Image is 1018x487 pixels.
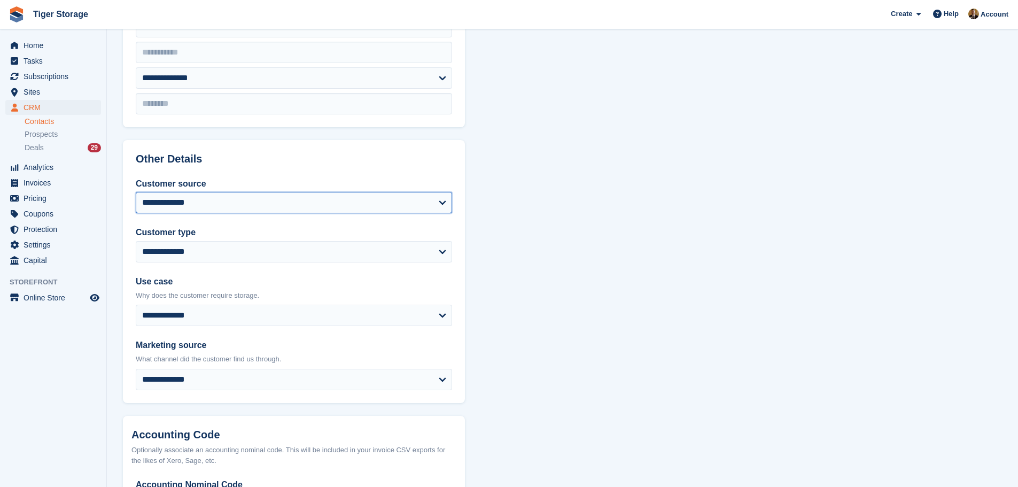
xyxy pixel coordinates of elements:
[25,129,101,140] a: Prospects
[24,53,88,68] span: Tasks
[136,177,452,190] label: Customer source
[5,253,101,268] a: menu
[136,275,452,288] label: Use case
[5,100,101,115] a: menu
[25,143,44,153] span: Deals
[24,69,88,84] span: Subscriptions
[131,445,456,466] div: Optionally associate an accounting nominal code. This will be included in your invoice CSV export...
[891,9,912,19] span: Create
[136,153,452,165] h2: Other Details
[24,175,88,190] span: Invoices
[944,9,959,19] span: Help
[5,53,101,68] a: menu
[5,237,101,252] a: menu
[10,277,106,288] span: Storefront
[24,160,88,175] span: Analytics
[136,290,452,301] p: Why does the customer require storage.
[88,143,101,152] div: 29
[9,6,25,22] img: stora-icon-8386f47178a22dfd0bd8f6a31ec36ba5ce8667c1dd55bd0f319d3a0aa187defe.svg
[24,290,88,305] span: Online Store
[88,291,101,304] a: Preview store
[24,206,88,221] span: Coupons
[29,5,92,23] a: Tiger Storage
[136,226,452,239] label: Customer type
[5,84,101,99] a: menu
[5,38,101,53] a: menu
[25,129,58,140] span: Prospects
[5,175,101,190] a: menu
[24,222,88,237] span: Protection
[5,222,101,237] a: menu
[24,191,88,206] span: Pricing
[24,84,88,99] span: Sites
[968,9,979,19] img: Adam Herbert
[981,9,1008,20] span: Account
[24,100,88,115] span: CRM
[5,191,101,206] a: menu
[5,69,101,84] a: menu
[5,160,101,175] a: menu
[136,339,452,352] label: Marketing source
[24,253,88,268] span: Capital
[136,354,452,365] p: What channel did the customer find us through.
[24,237,88,252] span: Settings
[25,117,101,127] a: Contacts
[24,38,88,53] span: Home
[131,429,456,441] h2: Accounting Code
[5,290,101,305] a: menu
[5,206,101,221] a: menu
[25,142,101,153] a: Deals 29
